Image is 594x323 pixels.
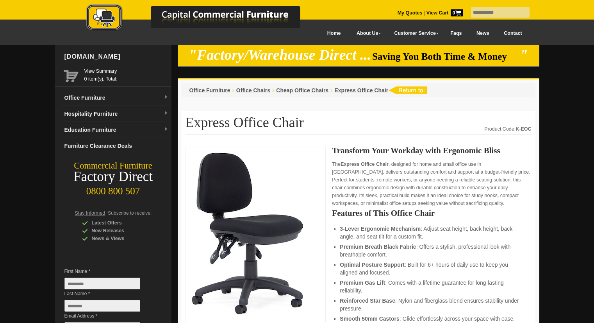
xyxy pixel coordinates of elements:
[65,4,338,32] img: Capital Commercial Furniture Logo
[236,87,270,93] a: Office Chairs
[64,300,140,312] input: Last Name *
[340,225,523,240] li: : Adjust seat height, back height, back angle, and seat tilt for a custom fit.
[82,219,156,227] div: Latest Offers
[64,290,152,298] span: Last Name *
[190,151,307,316] img: Express Office Chair with contoured seat and lumbar support, ideal for home office use.
[332,160,531,207] p: The , designed for home and small office use in [GEOGRAPHIC_DATA], delivers outstanding comfort a...
[340,244,416,250] strong: Premium Breath Black Fabric
[469,25,496,42] a: News
[332,147,531,154] h2: Transform Your Workday with Ergonomic Bliss
[340,261,523,276] li: : Built for 6+ hours of daily use to keep you aligned and focused.
[340,316,399,322] strong: Smooth 50mm Castors
[385,25,443,42] a: Customer Service
[61,90,171,106] a: Office Furnituredropdown
[443,25,469,42] a: Faqs
[108,210,152,216] span: Subscribe to receive:
[84,67,168,82] span: 0 item(s), Total:
[64,267,152,275] span: First Name *
[372,51,519,62] span: Saving You Both Time & Money
[426,10,463,16] strong: View Cart
[340,243,523,258] li: : Offers a stylish, professional look with breathable comfort.
[189,87,230,93] a: Office Furniture
[55,171,171,182] div: Factory Direct
[340,315,523,323] li: : Glide effortlessly across your space with ease.
[334,87,388,93] a: Express Office Chair
[75,210,105,216] span: Stay Informed
[84,67,168,75] a: View Summary
[82,235,156,242] div: News & Views
[64,312,152,320] span: Email Address *
[55,182,171,197] div: 0800 800 507
[340,262,405,268] strong: Optimal Posture Support
[186,115,532,135] h1: Express Office Chair
[82,227,156,235] div: New Releases
[332,209,531,217] h2: Features of This Office Chair
[61,122,171,138] a: Education Furnituredropdown
[484,125,531,133] div: Product Code:
[164,127,168,132] img: dropdown
[330,86,332,94] li: ›
[425,10,463,16] a: View Cart0
[164,95,168,100] img: dropdown
[340,298,395,304] strong: Reinforced Star Base
[340,279,523,294] li: : Comes with a lifetime guarantee for long-lasting reliability.
[61,45,171,68] div: [DOMAIN_NAME]
[451,9,463,16] span: 0
[520,47,528,63] em: "
[232,86,234,94] li: ›
[61,138,171,154] a: Furniture Clearance Deals
[341,161,389,167] strong: Express Office Chair
[398,10,423,16] a: My Quotes
[61,106,171,122] a: Hospitality Furnituredropdown
[164,111,168,116] img: dropdown
[65,4,338,35] a: Capital Commercial Furniture Logo
[272,86,274,94] li: ›
[64,278,140,289] input: First Name *
[496,25,529,42] a: Contact
[348,25,385,42] a: About Us
[276,87,328,93] a: Cheap Office Chairs
[388,86,427,94] img: return to
[340,226,421,232] strong: 3-Lever Ergonomic Mechanism
[55,160,171,171] div: Commercial Furniture
[340,297,523,312] li: : Nylon and fiberglass blend ensures stability under pressure.
[189,47,371,63] em: "Factory/Warehouse Direct ...
[340,280,385,286] strong: Premium Gas Lift
[516,126,531,132] strong: K-EOC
